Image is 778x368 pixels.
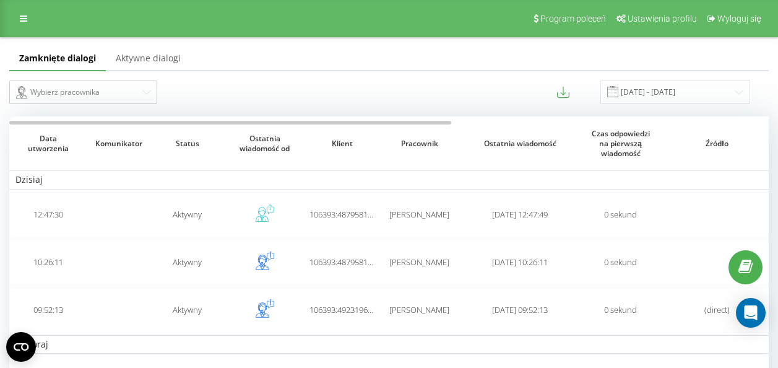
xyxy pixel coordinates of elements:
a: Zamknięte dialogi [9,46,106,71]
td: 09:52:13 [9,287,87,333]
span: Data utworzenia [19,134,77,153]
span: Program poleceń [540,14,606,24]
span: Ostatnia wiadomość [470,139,570,149]
td: 0 sekund [582,240,659,285]
div: Open Intercom Messenger [736,298,766,328]
span: Czas odpowiedzi na pierwszą wiadomość [591,129,650,158]
span: Komunikator [95,139,140,149]
span: 106393:48795814800 [309,209,385,220]
a: Aktywne dialogi [106,46,191,71]
button: Eksportuj wiadomości [557,86,569,99]
td: 0 sekund [582,287,659,333]
span: [PERSON_NAME] [389,304,449,315]
span: Ostatnia wiadomość od [235,134,294,153]
span: [PERSON_NAME] [389,256,449,268]
span: 106393:492319632368 [309,304,389,315]
span: Ustawienia profilu [628,14,697,24]
span: [DATE] 12:47:49 [492,209,548,220]
td: Aktywny [149,192,226,237]
span: (direct) [704,304,730,315]
td: Aktywny [149,287,226,333]
div: Wybierz pracownika [16,85,140,100]
span: 106393:48795814800 [309,256,385,268]
span: Źródło [670,139,763,149]
span: Pracownik [390,139,449,149]
td: 12:47:30 [9,192,87,237]
span: [DATE] 10:26:11 [492,256,548,268]
span: Klient [313,139,371,149]
td: Aktywny [149,240,226,285]
td: 0 sekund [582,192,659,237]
button: Open CMP widget [6,332,36,362]
span: Status [158,139,217,149]
span: [PERSON_NAME] [389,209,449,220]
span: [DATE] 09:52:13 [492,304,548,315]
td: 10:26:11 [9,240,87,285]
span: Wyloguj się [717,14,761,24]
